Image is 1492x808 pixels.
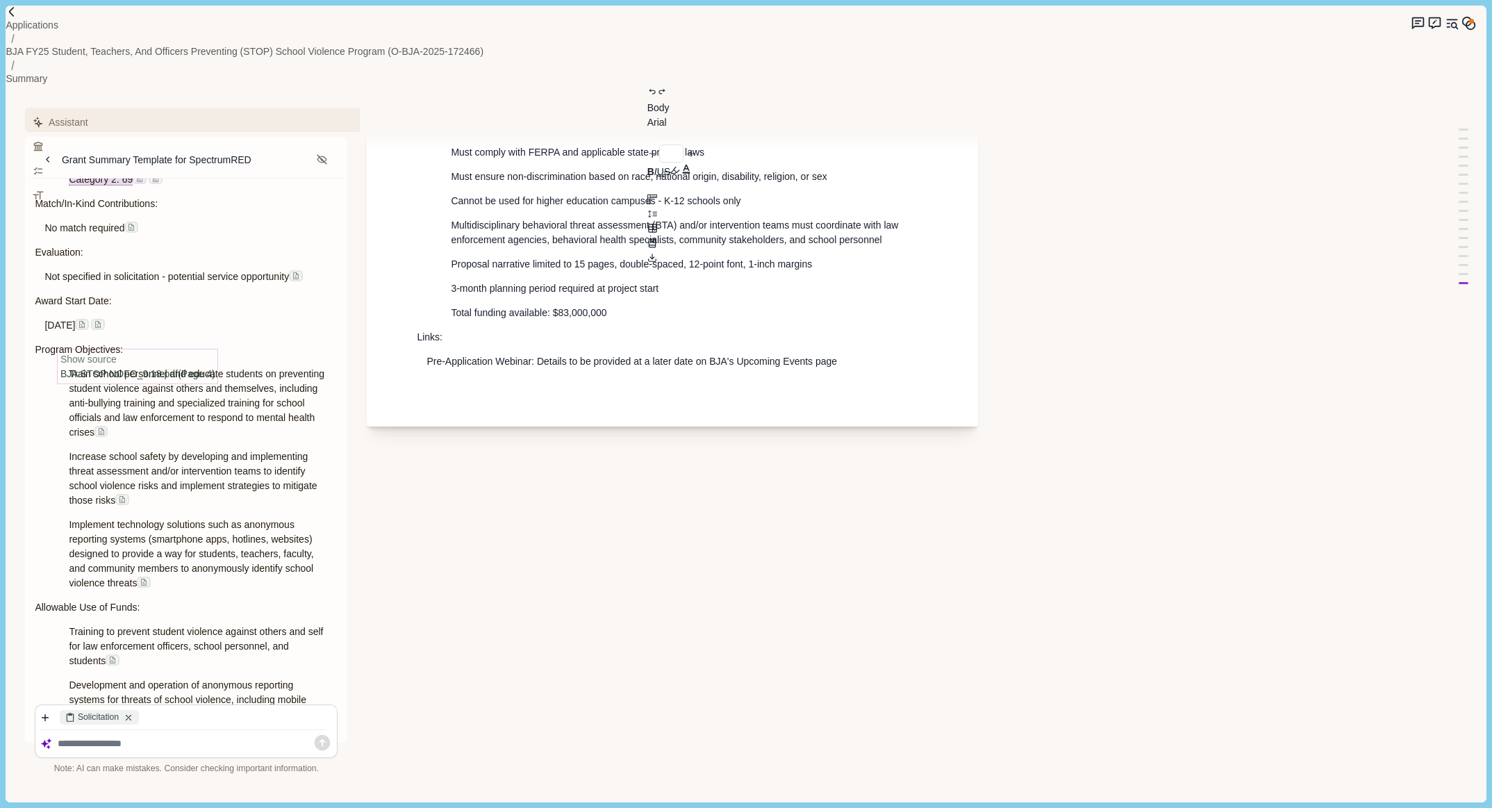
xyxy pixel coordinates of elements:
button: Export to docx [647,253,657,263]
i: I [654,166,657,177]
button: U [657,165,664,179]
button: I [654,165,657,179]
a: BJA FY25 Student, Teachers, and Officers Preventing (STOP) School Violence Program (O-BJA-2025-17... [6,44,483,59]
s: S [664,166,670,177]
span: Not specified in solicitation - potential service opportunity [44,271,289,282]
button: Redo [657,87,667,97]
h1: Award Start Date: [35,294,338,308]
button: Undo [647,87,657,97]
a: Applications [6,18,58,33]
span: Training to prevent student violence against others and self for law enforcement officers, school... [69,626,326,666]
span: 3-month planning period required at project start [451,283,658,294]
button: Arial [647,115,667,145]
button: Increase font size [686,149,696,158]
button: Body [647,101,674,115]
h1: Allowable Use of Funds: [35,600,338,615]
button: Line height [647,238,657,248]
b: B [647,166,654,177]
span: BJA STOP NOFO_9.18.pdf [60,368,178,379]
button: S [664,165,670,179]
u: U [657,166,664,177]
h1: Program Objectives: [35,343,338,357]
h1: Links: [417,330,928,345]
span: Development and operation of anonymous reporting systems for threats of school violence, includin... [69,679,309,720]
a: Summary [6,72,47,86]
span: Train school personnel and educate students on preventing student violence against others and the... [69,368,327,438]
span: Increase school safety by developing and implementing threat assessment and/or intervention teams... [69,451,320,506]
span: No match required [44,222,124,233]
button: B [647,165,654,179]
span: Show source [60,352,215,367]
span: (Page 4) [178,368,215,379]
div: Note: AI can make mistakes. Consider checking important information. [35,763,338,775]
img: Forward slash icon [6,33,20,45]
div: Solicitation [60,710,139,725]
span: Implement technology solutions such as anonymous reporting systems (smartphone apps, hotlines, we... [69,519,316,588]
span: Total funding available: $83,000,000 [451,307,606,318]
button: Adjust margins [647,195,657,204]
span: Pre-Application Webinar: Details to be provided at a later date on BJA's Upcoming Events page [426,356,837,367]
img: Forward slash icon [6,6,18,18]
img: Forward slash icon [6,59,20,72]
button: Line height [647,223,658,233]
span: Assistant [49,115,88,130]
span: [DATE] [44,320,75,331]
button: Decrease font size [647,149,657,158]
h1: Evaluation: [35,245,338,260]
button: Line height [647,209,657,219]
